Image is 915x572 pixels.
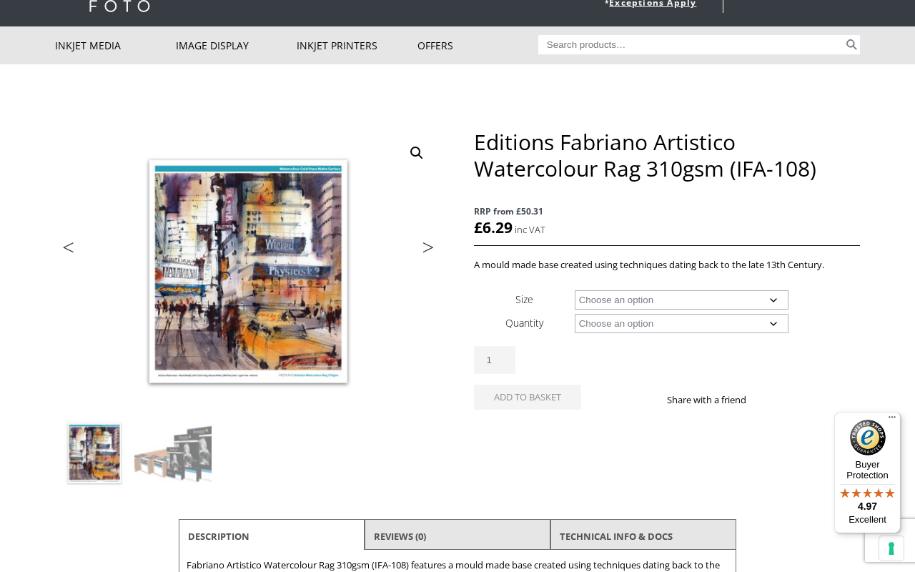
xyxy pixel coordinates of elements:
a: Description [188,523,249,549]
img: Editions Fabriano Artistico Watercolour Rag 310gsm (IFA-108) [56,415,133,492]
label: Quantity [505,316,543,330]
input: Product quantity [474,346,515,374]
span: 4.97 [858,500,877,512]
img: Editions Fabriano Artistico Watercolour Rag 310gsm (IFA-108) - Image 2 [134,415,212,492]
p: Excellent [834,514,901,526]
p: Buyer Protection [834,459,901,480]
label: Size [515,292,533,306]
button: Your consent preferences for tracking technologies [879,536,904,561]
span: RRP from £50.31 [474,203,860,220]
a: TECHNICAL INFO & DOCS [560,523,673,549]
h1: Editions Fabriano Artistico Watercolour Rag 310gsm (IFA-108) [474,129,860,182]
a: Reviews (0) [374,523,426,549]
button: Search [844,35,860,54]
a: Inkjet Media [55,26,176,64]
a: Inkjet Printers [297,26,417,64]
button: Trusted Shops TrustmarkBuyer Protection4.97Excellent [834,412,901,533]
a: View full-screen image gallery [404,140,430,166]
span: £ [474,217,483,237]
img: Trusted Shops Trustmark [850,420,886,455]
p: A mould made base created using techniques dating back to the late 13th Century. [474,257,860,273]
img: twitter sharing button [781,394,792,405]
button: Add to basket [474,385,581,410]
input: Search products… [538,35,844,54]
button: Menu [884,412,901,429]
a: Offers [417,26,538,64]
bdi: 6.29 [474,217,513,237]
img: facebook sharing button [763,394,775,405]
p: Share with a friend [667,392,763,408]
img: email sharing button [798,394,809,405]
a: Image Display [176,26,297,64]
